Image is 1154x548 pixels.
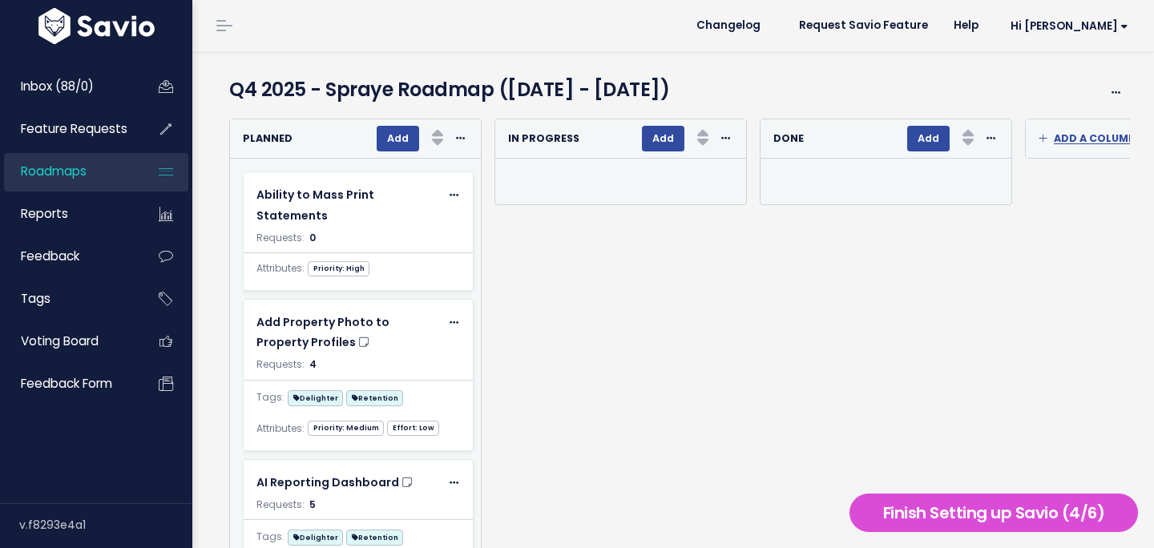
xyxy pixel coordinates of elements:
[288,526,343,546] a: Delighter
[1011,20,1128,32] span: Hi [PERSON_NAME]
[21,375,112,392] span: Feedback form
[21,163,87,179] span: Roadmaps
[346,526,403,546] a: Retention
[256,473,440,493] a: AI Reporting Dashboard
[907,126,950,151] button: Add
[4,365,133,402] a: Feedback form
[256,260,305,277] span: Attributes:
[256,357,305,371] span: Requests:
[377,126,419,151] button: Add
[786,14,941,38] a: Request Savio Feature
[256,187,374,223] span: Ability to Mass Print Statements
[4,153,133,190] a: Roadmaps
[256,474,399,490] span: AI Reporting Dashboard
[21,332,99,349] span: Voting Board
[288,387,343,407] a: Delighter
[21,290,50,307] span: Tags
[256,420,305,437] span: Attributes:
[21,205,68,222] span: Reports
[256,231,305,244] span: Requests:
[346,390,403,406] span: Retention
[4,238,133,275] a: Feedback
[941,14,991,38] a: Help
[508,131,579,145] strong: In Progress
[308,261,369,276] span: Priority: High
[308,421,384,436] span: Priority: Medium
[256,498,305,511] span: Requests:
[256,389,284,406] span: Tags:
[309,231,316,244] span: 0
[387,421,439,436] span: Effort: Low
[309,357,317,371] span: 4
[19,504,192,546] div: v.f8293e4a1
[256,314,389,350] span: Add Property Photo to Property Profiles
[309,498,316,511] span: 5
[21,120,127,137] span: Feature Requests
[642,126,684,151] button: Add
[288,530,343,546] span: Delighter
[21,78,94,95] span: Inbox (88/0)
[773,131,804,145] strong: Done
[1039,131,1136,145] span: Add a column
[229,75,1053,104] h4: Q4 2025 - Spraye Roadmap ([DATE] - [DATE])
[4,323,133,360] a: Voting Board
[256,312,440,353] a: Add Property Photo to Property Profiles
[256,185,440,225] a: Ability to Mass Print Statements
[4,280,133,317] a: Tags
[4,111,133,147] a: Feature Requests
[991,14,1141,38] a: Hi [PERSON_NAME]
[346,530,403,546] span: Retention
[4,195,133,232] a: Reports
[857,501,1131,525] h5: Finish Setting up Savio (4/6)
[243,131,293,145] strong: Planned
[4,68,133,105] a: Inbox (88/0)
[696,20,761,31] span: Changelog
[346,387,403,407] a: Retention
[288,390,343,406] span: Delighter
[34,8,159,44] img: logo-white.9d6f32f41409.svg
[21,248,79,264] span: Feedback
[256,528,284,546] span: Tags:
